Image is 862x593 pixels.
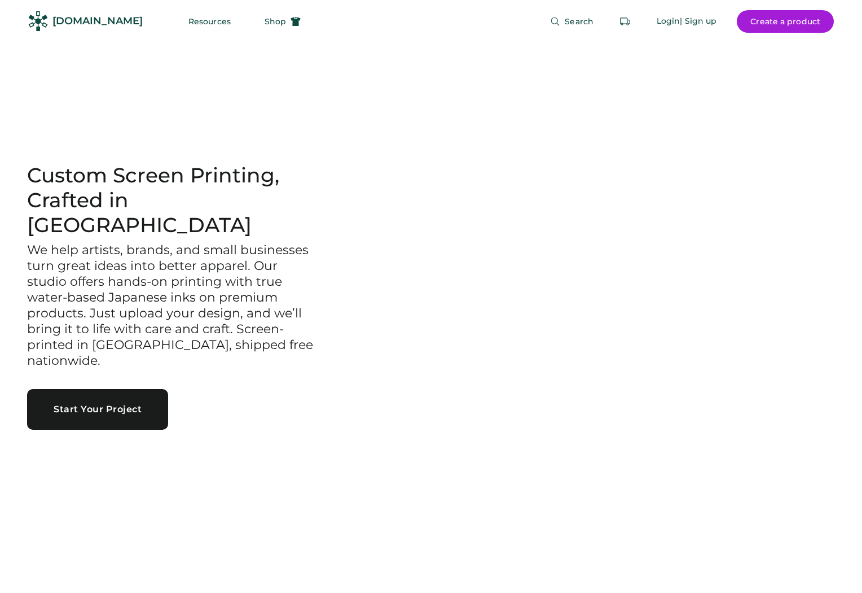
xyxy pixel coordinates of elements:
[251,10,314,33] button: Shop
[27,163,318,238] h1: Custom Screen Printing, Crafted in [GEOGRAPHIC_DATA]
[27,242,318,369] h3: We help artists, brands, and small businesses turn great ideas into better apparel. Our studio of...
[657,16,680,27] div: Login
[27,389,168,430] button: Start Your Project
[536,10,607,33] button: Search
[265,18,286,25] span: Shop
[52,14,143,28] div: [DOMAIN_NAME]
[175,10,244,33] button: Resources
[680,16,716,27] div: | Sign up
[737,10,834,33] button: Create a product
[28,11,48,31] img: Rendered Logo - Screens
[565,18,593,25] span: Search
[614,10,636,33] button: Retrieve an order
